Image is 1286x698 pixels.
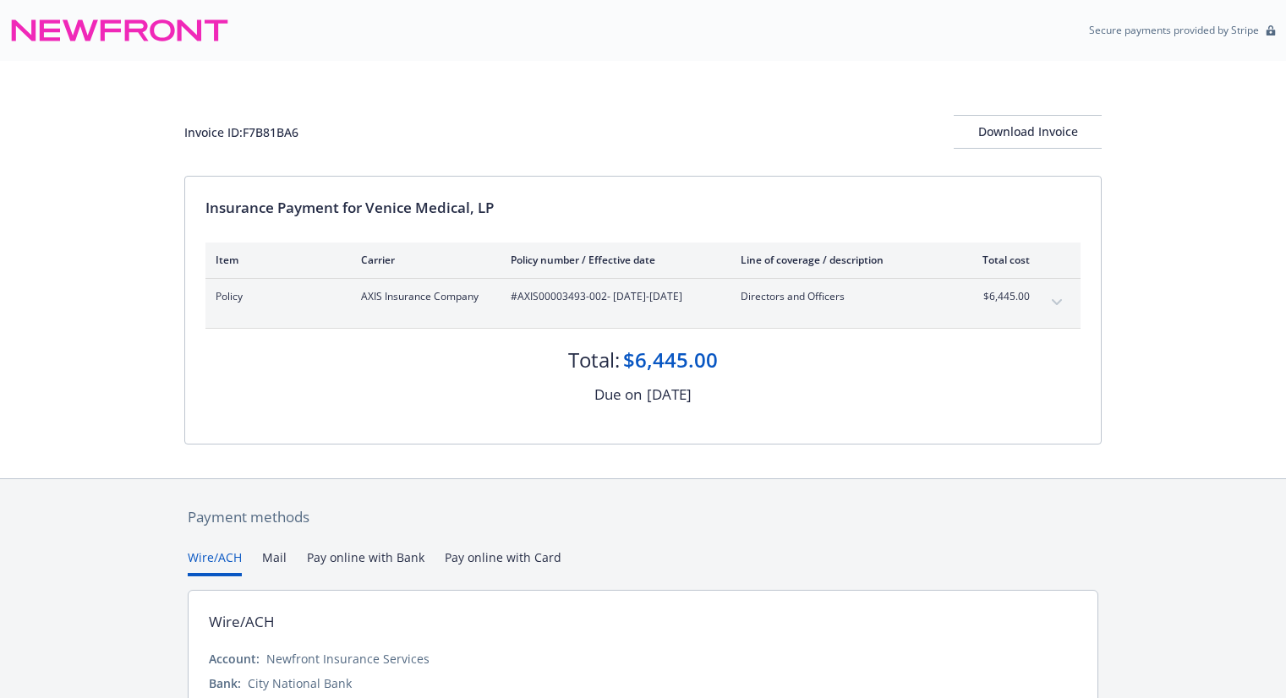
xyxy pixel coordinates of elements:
div: Total: [568,346,620,374]
div: Total cost [966,253,1030,267]
div: Bank: [209,674,241,692]
div: Newfront Insurance Services [266,650,430,668]
span: Policy [216,289,334,304]
div: Insurance Payment for Venice Medical, LP [205,197,1081,219]
div: Payment methods [188,506,1098,528]
div: Account: [209,650,260,668]
div: Carrier [361,253,484,267]
span: Directors and Officers [741,289,939,304]
div: [DATE] [647,384,692,406]
button: Pay online with Bank [307,548,424,576]
button: Download Invoice [954,115,1102,149]
span: $6,445.00 [966,289,1030,304]
p: Secure payments provided by Stripe [1089,23,1259,37]
div: Line of coverage / description [741,253,939,267]
div: Item [216,253,334,267]
div: Invoice ID: F7B81BA6 [184,123,298,141]
span: #AXIS00003493-002 - [DATE]-[DATE] [511,289,714,304]
span: AXIS Insurance Company [361,289,484,304]
button: Pay online with Card [445,548,561,576]
div: Due on [594,384,642,406]
div: Policy number / Effective date [511,253,714,267]
div: PolicyAXIS Insurance Company#AXIS00003493-002- [DATE]-[DATE]Directors and Officers$6,445.00expand... [205,279,1081,328]
div: City National Bank [248,674,352,692]
button: Wire/ACH [188,548,242,576]
button: Mail [262,548,287,576]
button: expand content [1043,289,1070,316]
div: $6,445.00 [623,346,718,374]
div: Download Invoice [954,116,1102,148]
div: Wire/ACH [209,611,275,633]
